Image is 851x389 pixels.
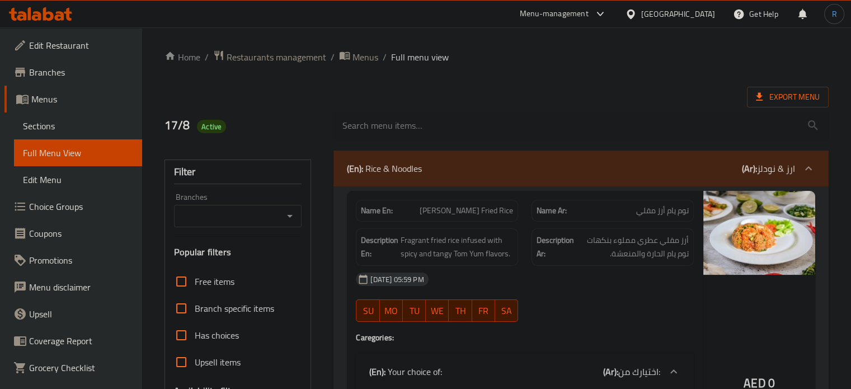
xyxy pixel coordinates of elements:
[331,50,335,64] li: /
[742,162,795,175] p: ارز & نودلز
[747,87,829,107] span: Export Menu
[282,208,298,224] button: Open
[384,303,398,319] span: MO
[407,303,421,319] span: TU
[195,329,239,342] span: Has choices
[29,361,133,374] span: Grocery Checklist
[4,32,142,59] a: Edit Restaurant
[339,50,378,64] a: Menus
[23,173,133,186] span: Edit Menu
[333,151,829,186] div: (En): Rice & Noodles(Ar):ارز & نودلز
[537,233,574,261] strong: Description Ar:
[383,50,387,64] li: /
[164,50,829,64] nav: breadcrumb
[205,50,209,64] li: /
[380,299,403,322] button: MO
[29,39,133,52] span: Edit Restaurant
[756,90,820,104] span: Export Menu
[703,191,815,275] img: Tomyum_Fried_Rice638910754615721426.jpg
[197,120,226,133] div: Active
[347,160,363,177] b: (En):
[449,299,472,322] button: TH
[576,233,689,261] span: أرز مقلي عطري مملوء بنكهات توم يام الحارة والمنعشة.
[29,307,133,321] span: Upsell
[195,355,241,369] span: Upsell items
[742,160,757,177] b: (Ar):
[831,8,836,20] span: R
[23,146,133,160] span: Full Menu View
[361,233,398,261] strong: Description En:
[31,92,133,106] span: Menus
[14,139,142,166] a: Full Menu View
[29,200,133,213] span: Choice Groups
[174,160,302,184] div: Filter
[164,117,321,134] h2: 17/8
[426,299,449,322] button: WE
[29,334,133,348] span: Coverage Report
[195,302,274,315] span: Branch specific items
[4,301,142,327] a: Upsell
[430,303,444,319] span: WE
[472,299,495,322] button: FR
[333,111,829,140] input: search
[197,121,226,132] span: Active
[227,50,326,64] span: Restaurants management
[164,50,200,64] a: Home
[23,119,133,133] span: Sections
[4,193,142,220] a: Choice Groups
[4,220,142,247] a: Coupons
[603,363,618,380] b: (Ar):
[4,247,142,274] a: Promotions
[369,363,385,380] b: (En):
[174,246,302,259] h3: Popular filters
[636,205,689,217] span: توم يام أرز مقلي
[520,7,589,21] div: Menu-management
[29,280,133,294] span: Menu disclaimer
[366,274,428,285] span: [DATE] 05:59 PM
[4,274,142,301] a: Menu disclaimer
[420,205,513,217] span: [PERSON_NAME] Fried Rice
[391,50,449,64] span: Full menu view
[495,299,518,322] button: SA
[4,354,142,381] a: Grocery Checklist
[500,303,514,319] span: SA
[29,65,133,79] span: Branches
[352,50,378,64] span: Menus
[356,299,379,322] button: SU
[29,227,133,240] span: Coupons
[4,59,142,86] a: Branches
[641,8,715,20] div: [GEOGRAPHIC_DATA]
[477,303,491,319] span: FR
[213,50,326,64] a: Restaurants management
[4,327,142,354] a: Coverage Report
[14,166,142,193] a: Edit Menu
[403,299,426,322] button: TU
[361,205,393,217] strong: Name En:
[369,365,442,378] p: Your choice of:
[361,303,375,319] span: SU
[401,233,513,261] span: Fragrant fried rice infused with spicy and tangy Tom Yum flavors.
[29,254,133,267] span: Promotions
[347,162,422,175] p: Rice & Noodles
[453,303,467,319] span: TH
[618,363,660,380] span: اختيارك من:
[195,275,234,288] span: Free items
[356,332,694,343] h4: Caregories:
[537,205,567,217] strong: Name Ar:
[14,113,142,139] a: Sections
[4,86,142,113] a: Menus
